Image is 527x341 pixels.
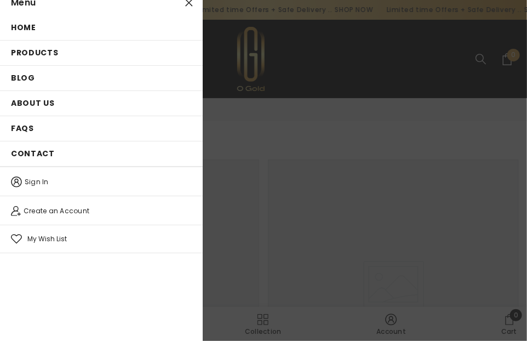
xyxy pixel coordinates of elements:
[24,206,89,215] span: Create an Account
[11,148,55,159] span: Contact
[11,98,55,109] span: About us
[11,22,36,33] span: Home
[11,47,59,58] span: Products
[11,123,34,134] span: FAQs
[27,236,67,242] span: My Wish List
[11,72,35,83] span: Blog
[25,177,49,186] span: Sign In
